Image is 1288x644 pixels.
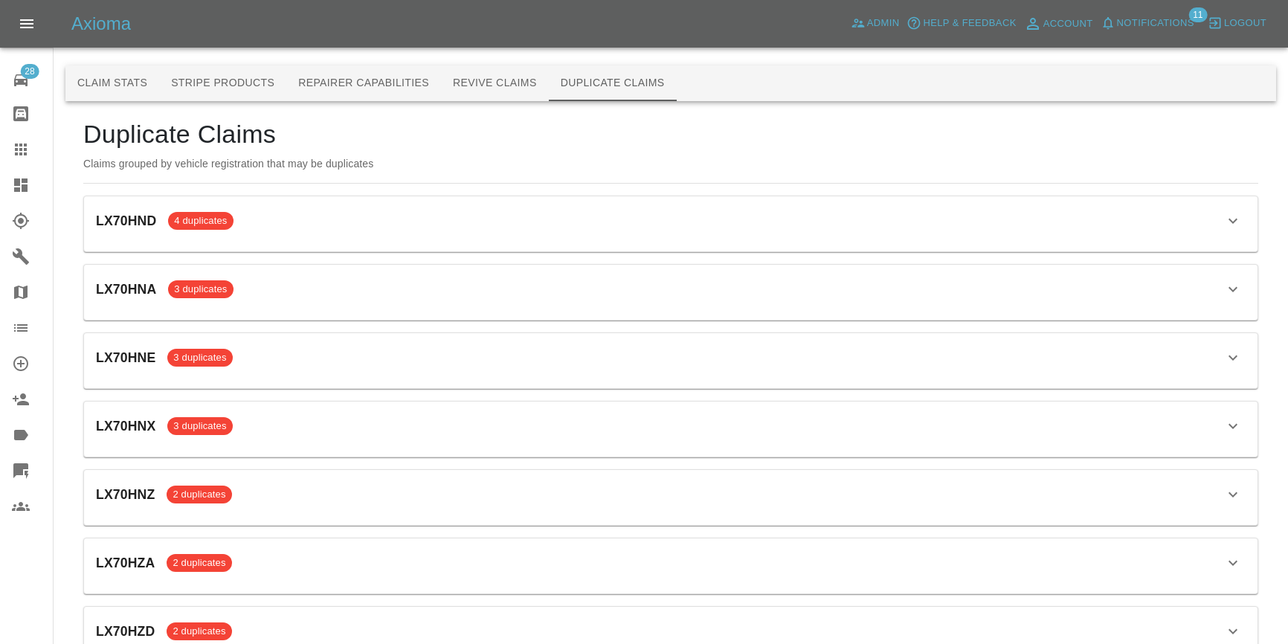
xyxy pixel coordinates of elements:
[20,64,39,79] span: 28
[168,282,233,297] span: 3 duplicates
[441,65,549,101] button: Revive Claims
[903,12,1020,35] button: Help & Feedback
[96,211,156,231] p: LX70HND
[83,119,1258,150] h4: Duplicate Claims
[167,350,232,365] span: 3 duplicates
[847,12,904,35] a: Admin
[167,419,232,434] span: 3 duplicates
[1117,15,1194,32] span: Notifications
[1188,7,1207,22] span: 11
[65,65,159,101] button: Claim Stats
[159,65,286,101] button: Stripe Products
[167,556,231,570] span: 2 duplicates
[549,65,677,101] button: Duplicate Claims
[286,65,441,101] button: Repairer Capabilities
[83,156,1258,171] p: Claims grouped by vehicle registration that may be duplicates
[167,624,231,639] span: 2 duplicates
[1097,12,1198,35] button: Notifications
[9,6,45,42] button: Open drawer
[96,280,156,299] p: LX70HNA
[71,12,131,36] h5: Axioma
[96,416,155,436] p: LX70HNX
[1043,16,1093,33] span: Account
[96,553,155,573] p: LX70HZA
[867,15,900,32] span: Admin
[167,487,231,502] span: 2 duplicates
[1020,12,1097,36] a: Account
[96,348,155,367] p: LX70HNE
[1224,15,1266,32] span: Logout
[96,485,155,504] p: LX70HNZ
[923,15,1016,32] span: Help & Feedback
[168,213,233,228] span: 4 duplicates
[1204,12,1270,35] button: Logout
[96,622,155,641] p: LX70HZD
